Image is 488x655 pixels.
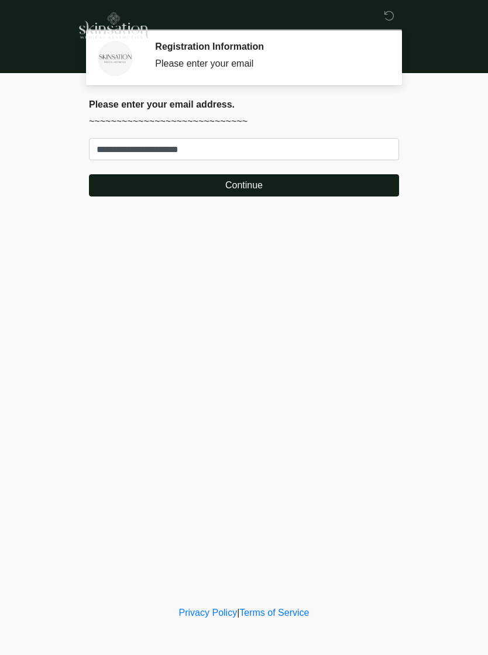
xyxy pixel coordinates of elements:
[179,608,238,618] a: Privacy Policy
[237,608,239,618] a: |
[98,41,133,76] img: Agent Avatar
[89,174,399,196] button: Continue
[89,99,399,110] h2: Please enter your email address.
[155,57,382,71] div: Please enter your email
[77,9,149,40] img: Skinsation Medical Aesthetics Logo
[89,115,399,129] p: ~~~~~~~~~~~~~~~~~~~~~~~~~~~~~
[239,608,309,618] a: Terms of Service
